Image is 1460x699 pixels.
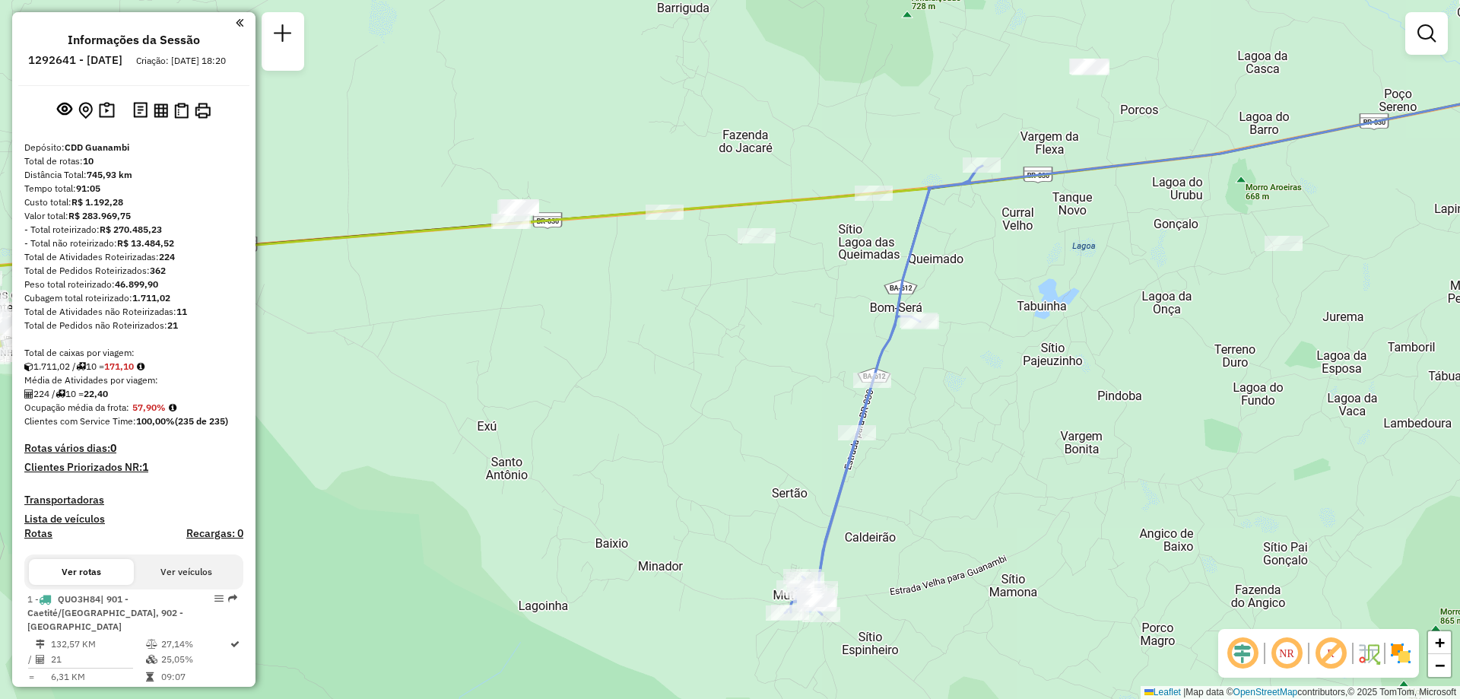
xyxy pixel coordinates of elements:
a: OpenStreetMap [1233,687,1298,697]
td: 132,57 KM [50,637,145,652]
span: + [1435,633,1445,652]
i: Total de Atividades [36,655,45,664]
div: Total de rotas: [24,154,243,168]
i: Total de Atividades [24,389,33,399]
i: % de utilização do peso [146,640,157,649]
div: Peso total roteirizado: [24,278,243,291]
strong: CDD Guanambi [65,141,129,153]
div: Atividade não roteirizada - MERCEARIA CAPOEIRA [1069,59,1107,74]
div: Atividade não roteirizada - MERCEARIA CAPOEIRA [1070,59,1108,75]
i: Distância Total [36,640,45,649]
div: Valor total: [24,209,243,223]
em: Rota exportada [228,594,237,603]
strong: 745,93 km [87,169,132,180]
div: Total de Atividades Roteirizadas: [24,250,243,264]
i: Meta Caixas/viagem: 216,67 Diferença: -45,57 [137,362,144,371]
strong: R$ 1.192,28 [71,196,123,208]
div: 1.711,02 / 10 = [24,360,243,373]
div: - Total roteirizado: [24,223,243,237]
div: Total de Atividades não Roteirizadas: [24,305,243,319]
a: Clique aqui para minimizar o painel [236,14,243,31]
h4: Transportadoras [24,494,243,507]
span: Clientes com Service Time: [24,415,136,427]
strong: 22,40 [84,388,108,399]
td: 09:07 [160,669,229,685]
button: Centralizar mapa no depósito ou ponto de apoio [75,99,96,122]
span: 1 - [27,593,183,632]
strong: R$ 270.485,23 [100,224,162,235]
span: QUO3H84 [58,593,100,605]
i: Total de rotas [56,389,65,399]
a: Rotas [24,527,52,540]
div: 224 / 10 = [24,387,243,401]
strong: 362 [150,265,166,276]
div: Distância Total: [24,168,243,182]
div: Atividade não roteirizada - DEPOSITO E DISTRIBUI [738,228,776,243]
div: Total de Pedidos não Roteirizados: [24,319,243,332]
span: Ocultar NR [1268,635,1305,672]
span: Exibir rótulo [1312,635,1349,672]
strong: 1.711,02 [132,292,170,303]
em: Opções [214,594,224,603]
strong: 1 [142,460,148,474]
div: Total de caixas por viagem: [24,346,243,360]
td: 27,14% [160,637,229,652]
div: Atividade não roteirizada - JOaO DE BE [1265,236,1303,251]
div: Atividade não roteirizada - MERCEARIA CAPOEIRA [1071,60,1109,75]
a: Exibir filtros [1411,18,1442,49]
h6: 1292641 - [DATE] [28,53,122,67]
h4: Informações da Sessão [68,33,200,47]
td: 25,05% [160,652,229,667]
strong: 11 [176,306,187,317]
div: Atividade não roteirizada - Bar e distr Tinez [501,201,539,216]
strong: 21 [167,319,178,331]
span: | 901 - Caetité/[GEOGRAPHIC_DATA], 902 - [GEOGRAPHIC_DATA] [27,593,183,632]
button: Ver rotas [29,559,134,585]
strong: 91:05 [76,183,100,194]
span: Ocupação média da frota: [24,402,129,413]
strong: R$ 13.484,52 [117,237,174,249]
button: Visualizar relatório de Roteirização [151,100,171,120]
em: Média calculada utilizando a maior ocupação (%Peso ou %Cubagem) de cada rota da sessão. Rotas cro... [169,403,176,412]
span: − [1435,656,1445,675]
i: Rota otimizada [230,640,240,649]
div: Criação: [DATE] 18:20 [130,54,232,68]
strong: 57,90% [132,402,166,413]
i: % de utilização da cubagem [146,655,157,664]
button: Exibir sessão original [54,98,75,122]
button: Logs desbloquear sessão [130,99,151,122]
a: Zoom in [1428,631,1451,654]
strong: (235 de 235) [175,415,228,427]
strong: 10 [83,155,94,167]
div: Cubagem total roteirizado: [24,291,243,305]
button: Painel de Sugestão [96,99,118,122]
strong: 46.899,90 [115,278,158,290]
strong: 0 [110,441,116,455]
h4: Rotas vários dias: [24,442,243,455]
div: Map data © contributors,© 2025 TomTom, Microsoft [1141,686,1460,699]
h4: Clientes Priorizados NR: [24,461,243,474]
a: Zoom out [1428,654,1451,677]
strong: 224 [159,251,175,262]
h4: Recargas: 0 [186,527,243,540]
h4: Lista de veículos [24,513,243,526]
span: | [1183,687,1185,697]
div: Atividade não roteirizada - MEC RANCHO DAS MaES [497,200,535,215]
strong: 100,00% [136,415,175,427]
div: - Total não roteirizado: [24,237,243,250]
i: Total de rotas [76,362,86,371]
button: Ver veículos [134,559,239,585]
strong: 171,10 [104,361,134,372]
i: Cubagem total roteirizado [24,362,33,371]
img: Fluxo de ruas [1357,641,1381,666]
i: Tempo total em rota [146,672,154,682]
div: Custo total: [24,195,243,209]
td: 6,31 KM [50,669,145,685]
div: Tempo total: [24,182,243,195]
div: Atividade não roteirizada - DALVANDO XISTO DE BR [491,214,529,229]
div: Atividade não roteirizada - Bar e distr Tinez [499,199,537,214]
td: / [27,652,35,667]
button: Visualizar Romaneio [171,100,192,122]
img: Exibir/Ocultar setores [1389,641,1413,666]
